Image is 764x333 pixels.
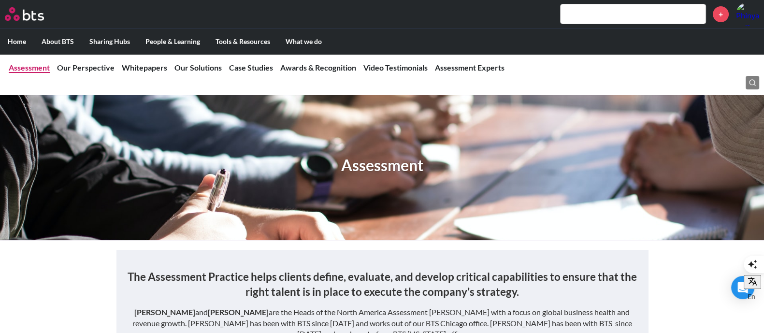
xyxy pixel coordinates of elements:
img: BTS Logo [5,7,44,21]
a: + [713,6,729,22]
div: Open Intercom Messenger [731,276,754,299]
a: Profile [736,2,759,26]
a: Assessment Experts [435,63,505,72]
a: Whitepapers [122,63,167,72]
label: Tools & Resources [208,29,278,54]
label: What we do [278,29,330,54]
a: Our Perspective [57,63,115,72]
a: Case Studies [229,63,273,72]
a: Awards & Recognition [280,63,356,72]
label: About BTS [34,29,82,54]
h3: The Assessment Practice helps clients define, evaluate, and develop critical capabilities to ensu... [126,269,638,300]
img: Phinyarphat Sereeviriyakul [736,2,759,26]
a: Go home [5,7,62,21]
a: Assessment [9,63,50,72]
h1: Assessment [341,155,423,176]
a: Our Solutions [174,63,222,72]
label: Sharing Hubs [82,29,138,54]
strong: [PERSON_NAME] [134,307,195,317]
strong: [PERSON_NAME] [208,307,269,317]
a: Video Testimonials [363,63,428,72]
label: People & Learning [138,29,208,54]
